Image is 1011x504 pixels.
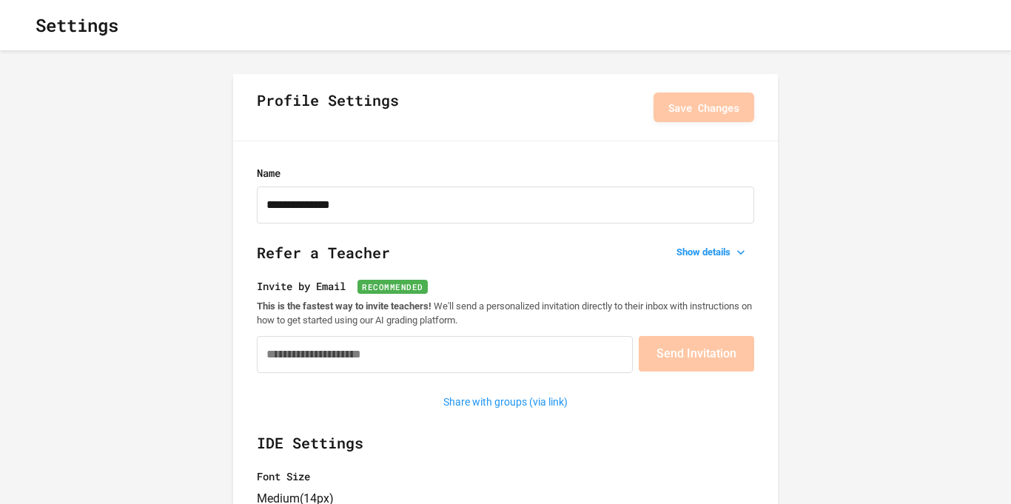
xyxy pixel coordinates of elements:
[671,242,754,263] button: Show details
[639,336,754,372] button: Send Invitation
[257,300,754,327] p: We'll send a personalized invitation directly to their inbox with instructions on how to get star...
[654,93,754,122] button: Save Changes
[36,12,118,38] h1: Settings
[257,165,754,181] label: Name
[257,468,754,484] label: Font Size
[257,278,754,294] label: Invite by Email
[257,89,399,126] h2: Profile Settings
[257,431,754,468] h2: IDE Settings
[436,391,575,414] button: Share with groups (via link)
[257,300,431,312] strong: This is the fastest way to invite teachers!
[357,280,428,294] span: Recommended
[257,241,754,278] h2: Refer a Teacher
